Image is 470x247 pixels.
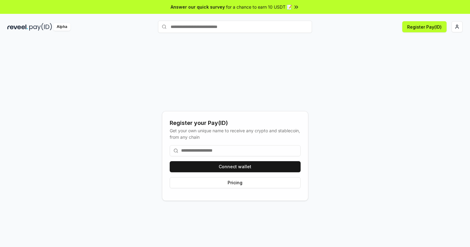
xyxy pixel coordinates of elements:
span: for a chance to earn 10 USDT 📝 [226,4,292,10]
img: pay_id [29,23,52,31]
button: Register Pay(ID) [402,21,447,32]
img: reveel_dark [7,23,28,31]
button: Pricing [170,177,301,188]
span: Answer our quick survey [171,4,225,10]
button: Connect wallet [170,161,301,172]
div: Get your own unique name to receive any crypto and stablecoin, from any chain [170,127,301,140]
div: Register your Pay(ID) [170,119,301,127]
div: Alpha [53,23,71,31]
